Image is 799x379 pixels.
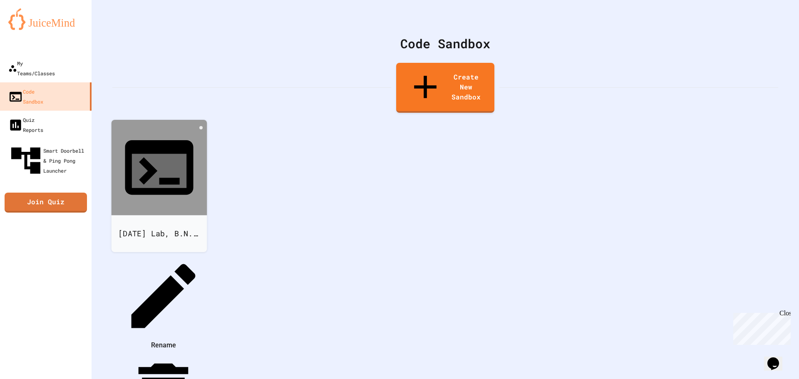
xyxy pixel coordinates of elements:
[5,193,87,213] a: Join Quiz
[8,143,88,178] div: Smart Doorbell & Ping Pong Launcher
[730,310,791,345] iframe: chat widget
[3,3,57,53] div: Chat with us now!Close
[112,120,207,252] a: [DATE] Lab, B.N.S.
[112,215,207,252] div: [DATE] Lab, B.N.S.
[764,346,791,371] iframe: chat widget
[8,115,43,135] div: Quiz Reports
[121,253,206,352] li: Rename
[396,63,494,113] a: Create New Sandbox
[8,58,55,78] div: My Teams/Classes
[112,34,778,53] div: Code Sandbox
[8,8,83,30] img: logo-orange.svg
[8,87,43,107] div: Code Sandbox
